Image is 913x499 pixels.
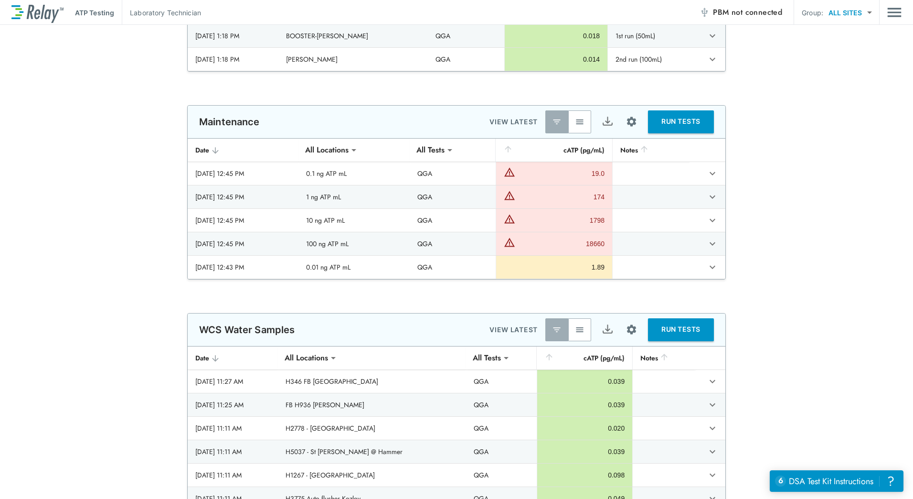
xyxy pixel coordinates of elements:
[199,324,295,336] p: WCS Water Samples
[607,48,693,71] td: 2nd run (100mL)
[518,192,605,202] div: 174
[188,139,725,279] table: sticky table
[195,31,271,41] div: [DATE] 1:18 PM
[802,8,823,18] p: Group:
[195,54,271,64] div: [DATE] 1:18 PM
[640,352,688,364] div: Notes
[278,348,335,368] div: All Locations
[704,51,721,67] button: expand row
[410,162,496,185] td: QGA
[278,464,466,487] td: H1267 - [GEOGRAPHIC_DATA]
[704,189,721,205] button: expand row
[278,417,466,440] td: H2778 - [GEOGRAPHIC_DATA]
[732,7,782,18] span: not connected
[545,400,625,410] div: 0.039
[504,237,515,248] img: Warning
[298,232,410,255] td: 100 ng ATP mL
[410,232,496,255] td: QGA
[602,116,614,128] img: Export Icon
[504,190,515,201] img: Warning
[620,144,681,156] div: Notes
[466,440,537,463] td: QGA
[518,169,605,178] div: 19.0
[700,8,709,17] img: Offline Icon
[466,393,537,416] td: QGA
[696,3,786,22] button: PBM not connected
[575,325,584,335] img: View All
[278,48,428,71] td: [PERSON_NAME]
[503,144,605,156] div: cATP (pg/mL)
[607,24,693,47] td: 1st run (50mL)
[466,370,537,393] td: QGA
[195,192,291,202] div: [DATE] 12:45 PM
[704,236,721,252] button: expand row
[626,324,637,336] img: Settings Icon
[199,116,260,128] p: Maintenance
[410,256,496,279] td: QGA
[195,377,270,386] div: [DATE] 11:27 AM
[512,54,600,64] div: 0.014
[770,470,903,492] iframe: Resource center
[278,24,428,47] td: BOOSTER-[PERSON_NAME]
[278,440,466,463] td: H5037 - St [PERSON_NAME] @ Hammer
[466,417,537,440] td: QGA
[648,318,714,341] button: RUN TESTS
[489,116,538,128] p: VIEW LATEST
[466,348,508,368] div: All Tests
[195,470,270,480] div: [DATE] 11:11 AM
[410,209,496,232] td: QGA
[298,209,410,232] td: 10 ng ATP mL
[11,2,64,23] img: LuminUltra Relay
[504,213,515,225] img: Warning
[410,185,496,208] td: QGA
[188,139,298,162] th: Date
[704,259,721,275] button: expand row
[544,352,625,364] div: cATP (pg/mL)
[704,165,721,182] button: expand row
[195,423,270,433] div: [DATE] 11:11 AM
[512,31,600,41] div: 0.018
[704,420,721,436] button: expand row
[489,324,538,336] p: VIEW LATEST
[188,347,278,370] th: Date
[704,212,721,228] button: expand row
[278,370,466,393] td: H346 FB [GEOGRAPHIC_DATA]
[428,48,504,71] td: QGA
[704,444,721,460] button: expand row
[713,6,782,19] span: PBM
[552,325,562,335] img: Latest
[545,470,625,480] div: 0.098
[552,117,562,127] img: Latest
[298,185,410,208] td: 1 ng ATP mL
[602,324,614,336] img: Export Icon
[545,447,625,456] div: 0.039
[504,166,515,178] img: Warning
[704,28,721,44] button: expand row
[596,318,619,341] button: Export
[704,397,721,413] button: expand row
[428,24,504,47] td: QGA
[887,3,902,22] img: Drawer Icon
[518,239,605,249] div: 18660
[195,239,291,249] div: [DATE] 12:45 PM
[195,216,291,225] div: [DATE] 12:45 PM
[648,110,714,133] button: RUN TESTS
[278,393,466,416] td: FB H936 [PERSON_NAME]
[704,373,721,390] button: expand row
[298,141,355,160] div: All Locations
[704,467,721,483] button: expand row
[887,3,902,22] button: Main menu
[410,141,451,160] div: All Tests
[195,447,270,456] div: [DATE] 11:11 AM
[575,117,584,127] img: View All
[518,216,605,225] div: 1798
[298,162,410,185] td: 0.1 ng ATP mL
[195,169,291,178] div: [DATE] 12:45 PM
[619,317,644,342] button: Site setup
[466,464,537,487] td: QGA
[619,109,644,134] button: Site setup
[130,8,201,18] p: Laboratory Technician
